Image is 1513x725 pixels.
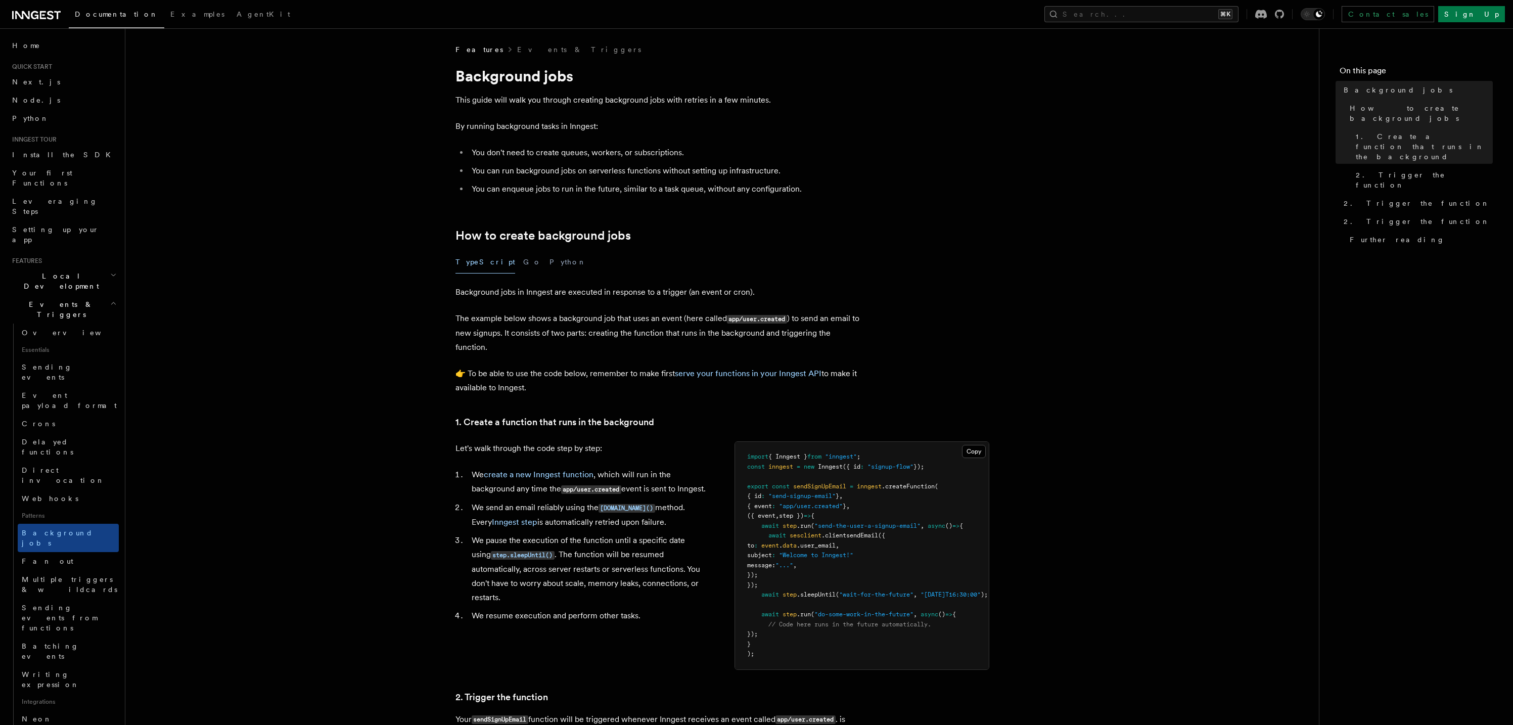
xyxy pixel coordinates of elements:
span: { id [747,492,761,500]
span: ( [836,591,839,598]
span: .createFunction [882,483,935,490]
span: .user_email [797,542,836,549]
span: { [952,611,956,618]
span: Next.js [12,78,60,86]
p: By running background tasks in Inngest: [455,119,860,133]
li: We , which will run in the background any time the event is sent to Inngest. [469,468,710,496]
a: Examples [164,3,231,27]
span: () [938,611,945,618]
span: Setting up your app [12,225,99,244]
a: Multiple triggers & wildcards [18,570,119,599]
a: Events & Triggers [517,44,641,55]
span: .sleepUntil [797,591,836,598]
a: How to create background jobs [1346,99,1493,127]
code: app/user.created [561,485,621,494]
span: inngest [768,463,793,470]
span: Sending events from functions [22,604,97,632]
a: Sending events [18,358,119,386]
span: Overview [22,329,126,337]
a: Fan out [18,552,119,570]
a: Event payload format [18,386,119,415]
span: ({ [878,532,885,539]
a: Overview [18,324,119,342]
span: "[DATE]T16:30:00" [921,591,981,598]
span: Background jobs [22,529,93,547]
span: message: [747,562,775,569]
span: Python [12,114,49,122]
a: Documentation [69,3,164,28]
span: 1. Create a function that runs in the background [1356,131,1493,162]
span: Documentation [75,10,158,18]
span: 2. Trigger the function [1344,198,1490,208]
span: Integrations [18,694,119,710]
span: , [793,562,797,569]
span: .run [797,522,811,529]
a: Setting up your app [8,220,119,249]
span: : [761,492,765,500]
a: Next.js [8,73,119,91]
span: "..." [775,562,793,569]
a: Crons [18,415,119,433]
button: Copy [962,445,986,458]
span: Patterns [18,508,119,524]
a: Leveraging Steps [8,192,119,220]
span: event [761,542,779,549]
button: Go [523,251,541,274]
span: = [850,483,853,490]
button: Local Development [8,267,119,295]
span: { event [747,503,772,510]
span: } [836,492,839,500]
span: { [811,512,814,519]
a: 2. Trigger the function [1340,212,1493,231]
span: ); [747,650,754,657]
span: => [952,522,959,529]
span: Install the SDK [12,151,117,159]
li: We pause the execution of the function until a specific date using . The function will be resumed... [469,533,710,605]
span: Events & Triggers [8,299,110,320]
a: Sign Up [1438,6,1505,22]
a: Further reading [1346,231,1493,249]
span: . [779,542,783,549]
a: Batching events [18,637,119,665]
span: Webhooks [22,494,78,503]
span: Fan out [22,557,73,565]
a: Install the SDK [8,146,119,164]
p: 👉 To be able to use the code below, remember to make first to make it available to Inngest. [455,367,860,395]
a: Background jobs [1340,81,1493,99]
span: Delayed functions [22,438,73,456]
span: "signup-flow" [867,463,913,470]
a: 2. Trigger the function [1340,194,1493,212]
span: } [747,641,751,648]
span: () [945,522,952,529]
span: subject [747,552,772,559]
span: "Welcome to Inngest!" [779,552,853,559]
span: import [747,453,768,460]
span: // Code here runs in the future automatically. [768,621,931,628]
span: from [807,453,821,460]
a: 1. Create a function that runs in the background [1352,127,1493,166]
span: async [921,611,938,618]
button: Search...⌘K [1044,6,1239,22]
span: step }) [779,512,804,519]
a: serve your functions in your Inngest API [675,369,821,378]
p: Let's walk through the code step by step: [455,441,710,456]
span: , [836,542,839,549]
span: Examples [170,10,224,18]
span: Multiple triggers & wildcards [22,575,117,594]
a: AgentKit [231,3,296,27]
span: Event payload format [22,391,117,410]
span: Essentials [18,342,119,358]
span: "send-the-user-a-signup-email" [814,522,921,529]
span: sesclient [790,532,821,539]
span: step [783,591,797,598]
li: You can run background jobs on serverless functions without setting up infrastructure. [469,164,860,178]
span: Further reading [1350,235,1445,245]
a: Direct invocation [18,461,119,489]
span: Your first Functions [12,169,72,187]
a: 1. Create a function that runs in the background [455,415,654,429]
span: { Inngest } [768,453,807,460]
span: "wait-for-the-future" [839,591,913,598]
li: We resume execution and perform other tasks. [469,609,710,623]
span: await [761,611,779,618]
span: }); [747,571,758,578]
